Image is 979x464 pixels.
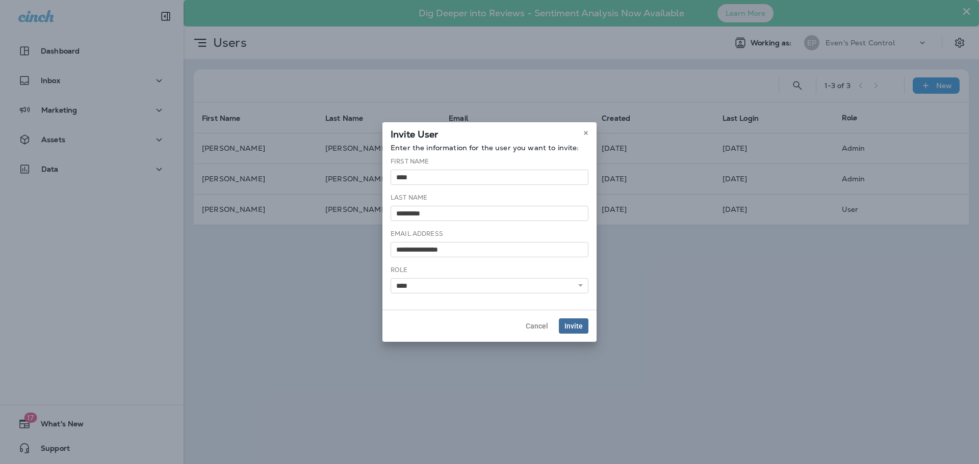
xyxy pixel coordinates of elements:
[391,194,427,202] label: Last Name
[559,318,588,334] button: Invite
[391,144,588,152] p: Enter the information for the user you want to invite:
[520,318,554,334] button: Cancel
[382,122,597,144] div: Invite User
[526,322,548,330] span: Cancel
[391,230,443,238] label: Email Address
[391,266,408,274] label: Role
[391,157,429,166] label: First Name
[564,322,583,330] span: Invite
